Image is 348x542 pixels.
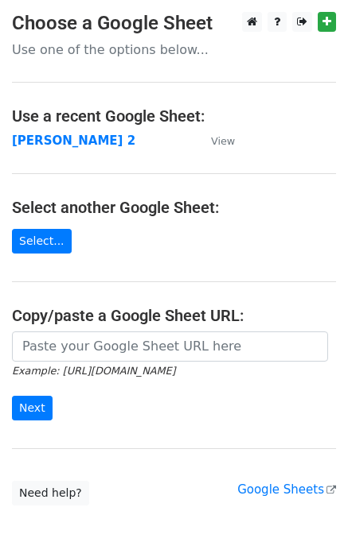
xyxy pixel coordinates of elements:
h3: Choose a Google Sheet [12,12,336,35]
h4: Select another Google Sheet: [12,198,336,217]
a: Google Sheets [237,482,336,497]
input: Paste your Google Sheet URL here [12,331,328,362]
a: Select... [12,229,72,254]
h4: Copy/paste a Google Sheet URL: [12,306,336,325]
input: Next [12,396,53,420]
a: Need help? [12,481,89,505]
p: Use one of the options below... [12,41,336,58]
h4: Use a recent Google Sheet: [12,106,336,126]
a: View [195,134,235,148]
small: View [211,135,235,147]
a: [PERSON_NAME] 2 [12,134,135,148]
small: Example: [URL][DOMAIN_NAME] [12,365,175,377]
